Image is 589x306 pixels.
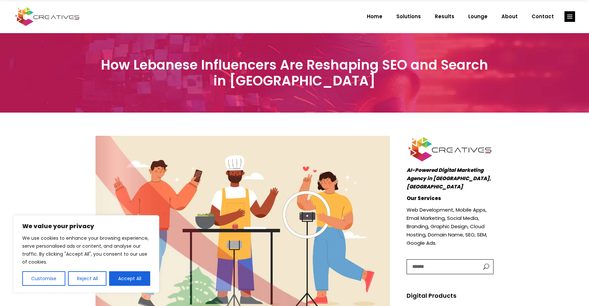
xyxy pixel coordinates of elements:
button: button [477,260,493,274]
span: Results [435,8,454,25]
a: Results [428,8,461,25]
a: Home [360,8,389,25]
span: Home [367,8,382,25]
strong: Our Services [407,195,441,202]
h5: Digital Products [407,291,494,300]
a: link [564,11,575,22]
a: About [494,8,525,25]
a: Contact [525,8,561,25]
img: Creatives [14,6,81,27]
span: Solutions [396,8,421,25]
button: Reject All [68,271,107,286]
p: We use cookies to enhance your browsing experience, serve personalised ads or content, and analys... [22,234,150,266]
button: Accept All [109,271,150,286]
button: Customise [22,271,65,286]
span: Lounge [468,8,488,25]
span: Contact [532,8,554,25]
p: Web Development, Mobile Apps, Email Marketing, Social Media, Branding, Graphic Design, Cloud Host... [407,206,494,247]
div: We value your privacy [13,215,159,293]
a: Solutions [389,8,428,25]
span: About [501,8,518,25]
p: We value your privacy [22,222,150,230]
em: AI-Powered Digital Marketing Agency in [GEOGRAPHIC_DATA], [GEOGRAPHIC_DATA] [407,167,491,190]
a: Lounge [461,8,494,25]
img: Creatives | How Lebanese Influencers Are Reshaping SEO and Search in Lebanon [407,136,494,163]
h3: How Lebanese Influencers Are Reshaping SEO and Search in [GEOGRAPHIC_DATA] [96,57,493,89]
